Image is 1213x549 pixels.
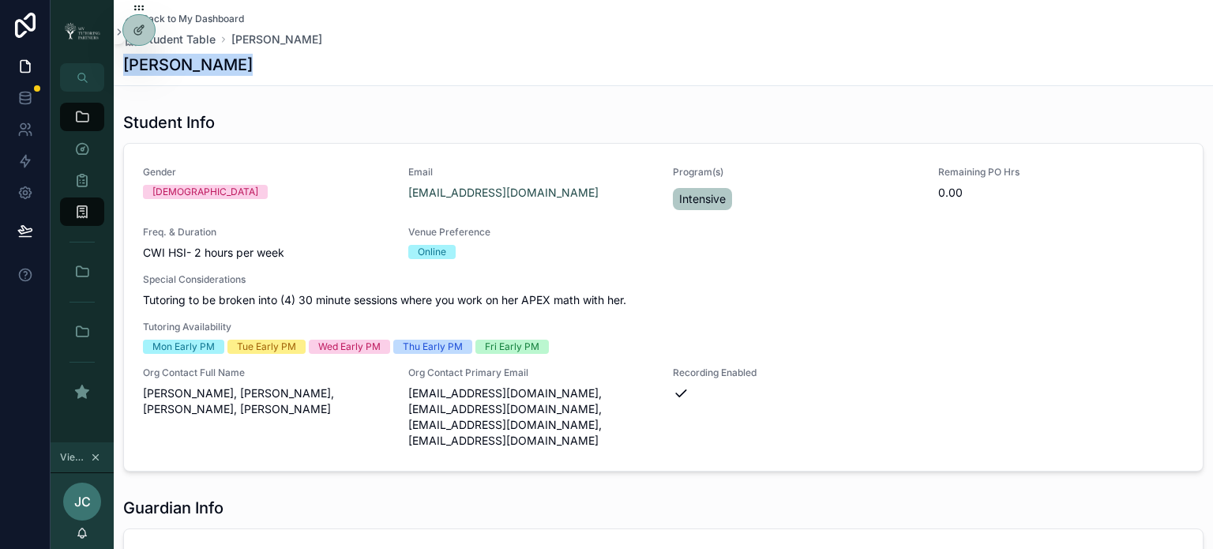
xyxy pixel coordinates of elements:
div: scrollable content [51,92,114,427]
span: Student Table [142,32,216,47]
span: Gender [143,166,389,179]
span: Viewing as Joy [60,451,87,464]
span: Venue Preference [408,226,655,239]
span: Org Contact Primary Email [408,367,655,379]
span: Program(s) [673,166,919,179]
div: Wed Early PM [318,340,381,354]
div: Tue Early PM [237,340,296,354]
span: Tutoring to be broken into (4) 30 minute sessions where you work on her APEX math with her. [143,292,1184,308]
span: Email [408,166,655,179]
span: Freq. & Duration [143,226,389,239]
span: [EMAIL_ADDRESS][DOMAIN_NAME], [EMAIL_ADDRESS][DOMAIN_NAME], [EMAIL_ADDRESS][DOMAIN_NAME], [EMAIL_... [408,385,655,449]
h1: Student Info [123,111,215,133]
img: App logo [60,21,104,42]
span: JC [74,492,91,511]
a: [PERSON_NAME] [231,32,322,47]
h1: Guardian Info [123,497,223,519]
span: Recording Enabled [673,367,919,379]
span: [PERSON_NAME], [PERSON_NAME], [PERSON_NAME], [PERSON_NAME] [143,385,389,417]
span: Org Contact Full Name [143,367,389,379]
div: Fri Early PM [485,340,539,354]
div: Thu Early PM [403,340,463,354]
span: CWI HSI- 2 hours per week [143,245,389,261]
a: Student Table [123,32,216,47]
span: Tutoring Availability [143,321,1184,333]
span: Remaining PO Hrs [938,166,1185,179]
span: Special Considerations [143,273,1184,286]
span: 0.00 [938,185,1185,201]
span: Back to My Dashboard [142,13,244,25]
a: [EMAIL_ADDRESS][DOMAIN_NAME] [408,185,599,201]
h1: [PERSON_NAME] [123,54,253,76]
div: [DEMOGRAPHIC_DATA] [152,185,258,199]
div: Mon Early PM [152,340,215,354]
div: Online [418,245,446,259]
a: Back to My Dashboard [123,13,244,25]
span: Intensive [679,191,726,207]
